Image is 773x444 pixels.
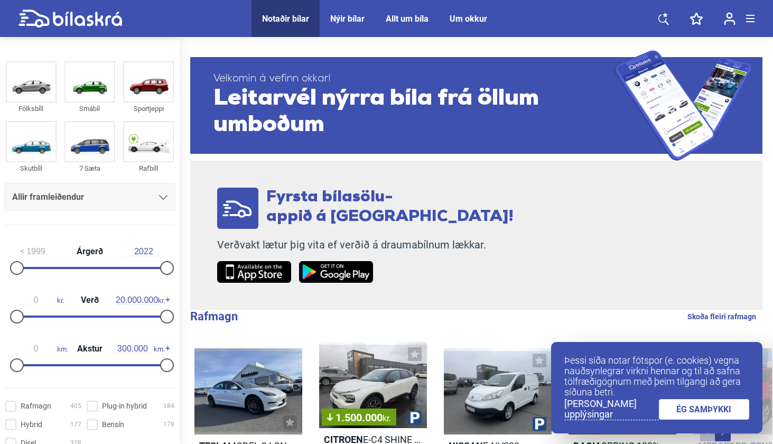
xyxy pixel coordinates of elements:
[163,419,174,430] span: 178
[15,295,64,305] span: kr.
[687,310,756,323] a: Skoða fleiri rafmagn
[123,162,174,174] div: Rafbíll
[74,247,106,256] span: Árgerð
[659,399,750,420] a: ÉG SAMÞYKKI
[70,401,81,412] span: 405
[564,399,659,420] a: [PERSON_NAME] upplýsingar
[213,86,614,138] span: Leitarvél nýrra bíla frá öllum umboðum
[6,162,57,174] div: Skutbíll
[327,412,391,423] span: 1.500.000
[564,355,749,397] p: Þessi síða notar fótspor (e. cookies) vegna nauðsynlegrar virkni hennar og til að safna tölfræðig...
[266,189,514,225] span: Fyrsta bílasölu- appið á [GEOGRAPHIC_DATA]!
[111,344,165,354] span: km.
[213,72,614,86] span: Velkomin á vefinn okkar!
[15,344,68,354] span: km.
[190,310,238,323] b: Rafmagn
[724,12,735,25] img: user-login.svg
[386,14,429,24] a: Allt um bíla
[64,162,115,174] div: 7 Sæta
[6,103,57,115] div: Fólksbíll
[450,14,487,24] a: Um okkur
[116,295,165,305] span: kr.
[64,103,115,115] div: Smábíl
[383,413,391,423] span: kr.
[217,238,514,252] p: Verðvakt lætur þig vita ef verðið á draumabílnum lækkar.
[70,419,81,430] span: 177
[262,14,309,24] a: Notaðir bílar
[163,401,174,412] span: 184
[190,50,762,161] a: Velkomin á vefinn okkar!Leitarvél nýrra bíla frá öllum umboðum
[123,103,174,115] div: Sportjeppi
[21,419,42,430] span: Hybrid
[74,345,105,353] span: Akstur
[102,401,147,412] span: Plug-in hybrid
[78,296,101,304] span: Verð
[12,190,84,205] span: Allir framleiðendur
[102,419,124,430] span: Bensín
[330,14,365,24] a: Nýir bílar
[21,401,51,412] span: Rafmagn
